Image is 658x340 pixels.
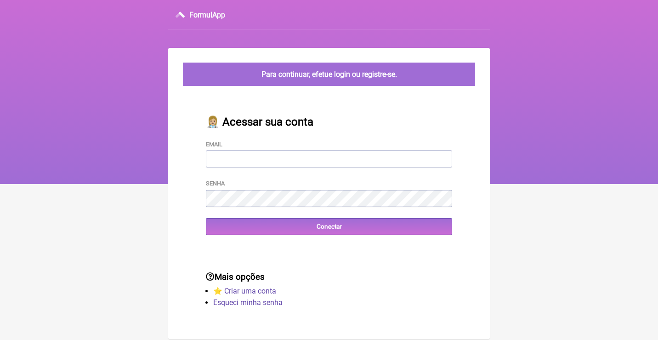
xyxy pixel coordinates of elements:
label: Email [206,141,222,148]
h3: Mais opções [206,272,452,282]
h2: 👩🏼‍⚕️ Acessar sua conta [206,115,452,128]
a: ⭐️ Criar uma conta [213,287,276,295]
a: Esqueci minha senha [213,298,283,307]
input: Conectar [206,218,452,235]
label: Senha [206,180,225,187]
h3: FormulApp [189,11,225,19]
div: Para continuar, efetue login ou registre-se. [183,63,475,86]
